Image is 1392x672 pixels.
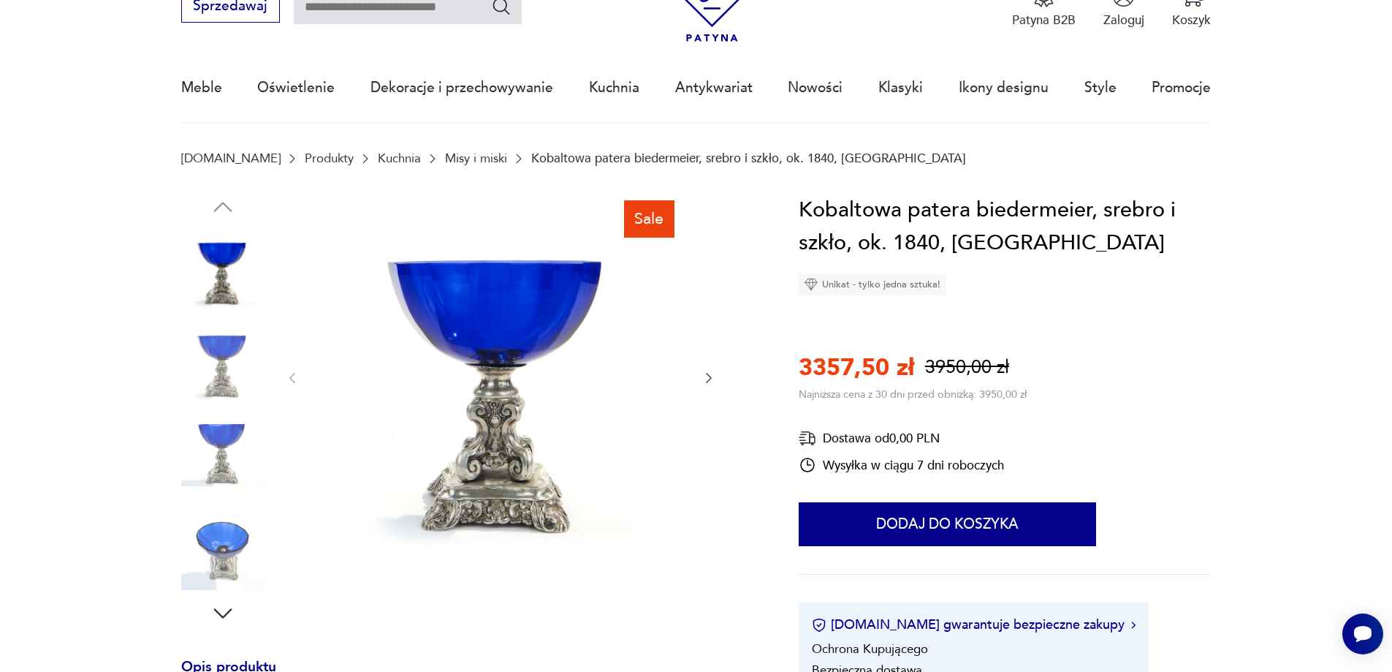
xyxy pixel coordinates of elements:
a: Ikony designu [959,54,1049,121]
p: Kobaltowa patera biedermeier, srebro i szkło, ok. 1840, [GEOGRAPHIC_DATA] [531,151,966,165]
div: Sale [624,200,674,237]
a: Nowości [788,54,843,121]
img: Zdjęcie produktu Kobaltowa patera biedermeier, srebro i szkło, ok. 1840, Austria [181,227,265,311]
h1: Kobaltowa patera biedermeier, srebro i szkło, ok. 1840, [GEOGRAPHIC_DATA] [799,194,1211,260]
a: Antykwariat [675,54,753,121]
a: Produkty [305,151,354,165]
iframe: Smartsupp widget button [1342,614,1383,654]
img: Ikona strzałki w prawo [1131,622,1136,629]
a: Klasyki [878,54,923,121]
img: Ikona diamentu [805,278,818,291]
a: Meble [181,54,222,121]
p: 3950,00 zł [925,355,1009,380]
div: Wysyłka w ciągu 7 dni roboczych [799,456,1004,474]
img: Zdjęcie produktu Kobaltowa patera biedermeier, srebro i szkło, ok. 1840, Austria [181,320,265,404]
a: Style [1084,54,1117,121]
div: Dostawa od 0,00 PLN [799,429,1004,448]
img: Zdjęcie produktu Kobaltowa patera biedermeier, srebro i szkło, ok. 1840, Austria [318,194,684,560]
button: [DOMAIN_NAME] gwarantuje bezpieczne zakupy [812,616,1136,634]
img: Ikona dostawy [799,429,816,448]
a: Sprzedawaj [181,1,280,13]
a: Dekoracje i przechowywanie [370,54,553,121]
a: Promocje [1152,54,1211,121]
img: Ikona certyfikatu [812,618,826,633]
img: Zdjęcie produktu Kobaltowa patera biedermeier, srebro i szkło, ok. 1840, Austria [181,414,265,497]
a: Kuchnia [378,151,421,165]
div: Unikat - tylko jedna sztuka! [799,273,946,295]
a: [DOMAIN_NAME] [181,151,281,165]
p: Najniższa cena z 30 dni przed obniżką: 3950,00 zł [799,388,1027,401]
p: 3357,50 zł [799,352,914,384]
button: Dodaj do koszyka [799,502,1096,546]
img: Zdjęcie produktu Kobaltowa patera biedermeier, srebro i szkło, ok. 1840, Austria [181,507,265,590]
a: Kuchnia [589,54,639,121]
p: Koszyk [1172,12,1211,29]
a: Misy i miski [445,151,507,165]
a: Oświetlenie [257,54,335,121]
p: Patyna B2B [1012,12,1076,29]
p: Zaloguj [1103,12,1144,29]
li: Ochrona Kupującego [812,641,928,657]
